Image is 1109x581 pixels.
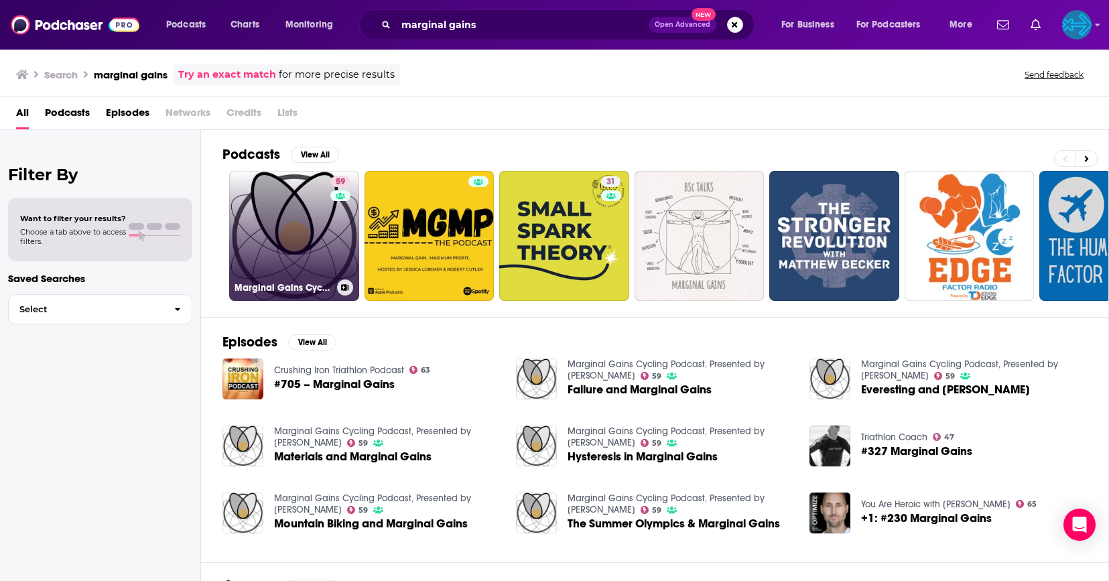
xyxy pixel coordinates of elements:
[229,171,359,301] a: 59Marginal Gains Cycling Podcast, Presented by [PERSON_NAME]
[861,432,927,443] a: Triathlon Coach
[330,176,350,187] a: 59
[772,14,851,36] button: open menu
[1063,509,1096,541] div: Open Intercom Messenger
[277,102,298,129] span: Lists
[655,21,710,28] span: Open Advanced
[279,67,395,82] span: for more precise results
[9,305,164,314] span: Select
[8,294,192,324] button: Select
[692,8,716,21] span: New
[809,359,850,399] img: Everesting and Marginal Gains
[861,446,972,457] a: #327 Marginal Gains
[11,12,139,38] img: Podchaser - Follow, Share and Rate Podcasts
[16,102,29,129] a: All
[358,507,368,513] span: 59
[649,17,716,33] button: Open AdvancedNew
[274,518,468,529] a: Mountain Biking and Marginal Gains
[641,439,662,447] a: 59
[652,440,661,446] span: 59
[274,365,404,376] a: Crushing Iron Triathlon Podcast
[945,373,955,379] span: 59
[848,14,940,36] button: open menu
[601,176,621,187] a: 31
[44,68,78,81] h3: Search
[606,176,615,189] span: 31
[166,102,210,129] span: Networks
[274,426,471,448] a: Marginal Gains Cycling Podcast, Presented by Silca
[347,506,369,514] a: 59
[861,499,1010,510] a: You Are Heroic with Brian Johnson
[222,426,263,466] a: Materials and Marginal Gains
[641,506,662,514] a: 59
[336,176,345,189] span: 59
[1027,501,1037,507] span: 65
[516,359,557,399] img: Failure and Marginal Gains
[166,15,206,34] span: Podcasts
[1025,13,1046,36] a: Show notifications dropdown
[861,359,1058,381] a: Marginal Gains Cycling Podcast, Presented by Silca
[568,426,765,448] a: Marginal Gains Cycling Podcast, Presented by Silca
[641,372,662,380] a: 59
[1062,10,1092,40] img: User Profile
[1016,500,1037,508] a: 65
[809,493,850,533] img: +1: #230 Marginal Gains
[222,334,277,350] h2: Episodes
[106,102,149,129] a: Episodes
[372,9,767,40] div: Search podcasts, credits, & more...
[274,451,432,462] a: Materials and Marginal Gains
[568,493,765,515] a: Marginal Gains Cycling Podcast, Presented by Silca
[861,513,992,524] a: +1: #230 Marginal Gains
[45,102,90,129] a: Podcasts
[178,67,276,82] a: Try an exact match
[516,426,557,466] img: Hysteresis in Marginal Gains
[222,359,263,399] a: #705 – Marginal Gains
[409,366,431,374] a: 63
[94,68,168,81] h3: marginal gains
[274,493,471,515] a: Marginal Gains Cycling Podcast, Presented by Silca
[568,518,780,529] a: The Summer Olympics & Marginal Gains
[222,493,263,533] img: Mountain Biking and Marginal Gains
[222,146,280,163] h2: Podcasts
[856,15,921,34] span: For Podcasters
[222,14,267,36] a: Charts
[861,384,1030,395] span: Everesting and [PERSON_NAME]
[1062,10,1092,40] span: Logged in as backbonemedia
[1062,10,1092,40] button: Show profile menu
[20,214,126,223] span: Want to filter your results?
[652,507,661,513] span: 59
[992,13,1015,36] a: Show notifications dropdown
[288,334,336,350] button: View All
[222,146,339,163] a: PodcastsView All
[934,372,956,380] a: 59
[421,367,430,373] span: 63
[291,147,339,163] button: View All
[568,384,712,395] a: Failure and Marginal Gains
[809,426,850,466] img: #327 Marginal Gains
[235,282,332,294] h3: Marginal Gains Cycling Podcast, Presented by [PERSON_NAME]
[396,14,649,36] input: Search podcasts, credits, & more...
[274,379,395,390] a: #705 – Marginal Gains
[276,14,350,36] button: open menu
[1021,69,1088,80] button: Send feedback
[20,227,126,246] span: Choose a tab above to access filters.
[568,359,765,381] a: Marginal Gains Cycling Podcast, Presented by Silca
[652,373,661,379] span: 59
[8,165,192,184] h2: Filter By
[358,440,368,446] span: 59
[157,14,223,36] button: open menu
[226,102,261,129] span: Credits
[516,493,557,533] a: The Summer Olympics & Marginal Gains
